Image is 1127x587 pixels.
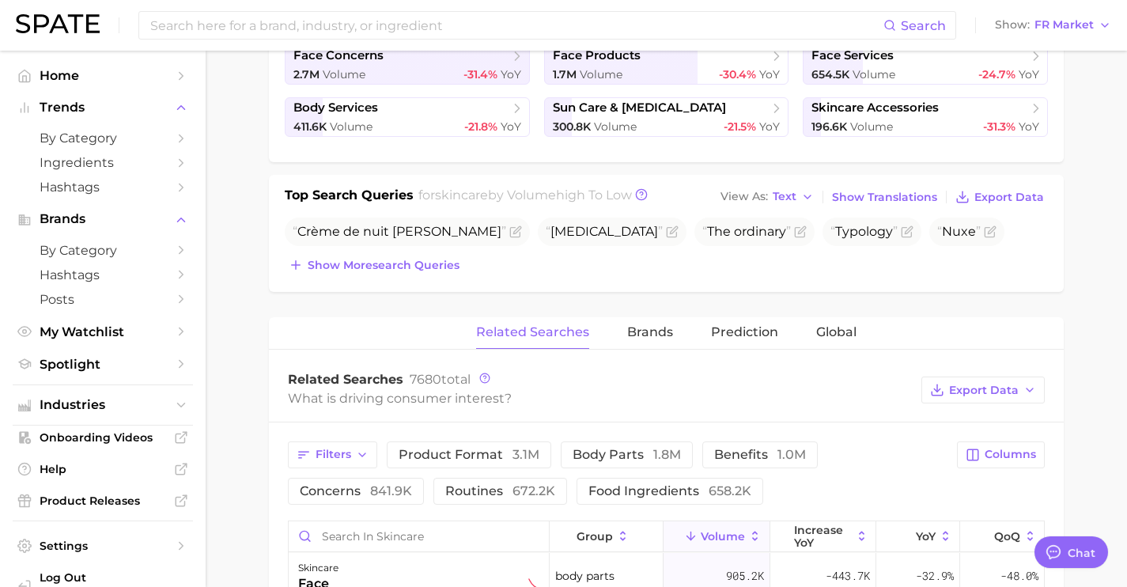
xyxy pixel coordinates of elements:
span: Volume [594,119,637,134]
span: Help [40,462,166,476]
span: YoY [759,119,780,134]
span: Industries [40,398,166,412]
a: Spotlight [13,352,193,377]
span: -31.3% [983,119,1015,134]
button: YoY [876,521,960,552]
span: by Category [40,243,166,258]
h1: Top Search Queries [285,186,414,208]
a: Posts [13,287,193,312]
button: Show moresearch queries [285,254,463,276]
span: Trends [40,100,166,115]
span: Global [816,325,857,339]
span: 1.8m [653,447,681,462]
span: YoY [759,67,780,81]
span: Columns [985,448,1036,461]
span: -30.4% [719,67,756,81]
a: Settings [13,534,193,558]
span: skincare accessories [811,100,939,116]
img: SPATE [16,14,100,33]
span: Hashtags [40,180,166,195]
button: Flag as miscategorized or irrelevant [509,225,522,238]
span: 654.5k [811,67,849,81]
span: FR Market [1034,21,1094,29]
a: skincare accessories196.6k Volume-31.3% YoY [803,97,1048,137]
span: increase YoY [794,524,852,549]
button: Industries [13,393,193,417]
span: by Category [40,131,166,146]
span: 1.0m [777,447,806,462]
span: Text [773,192,796,201]
span: sun care & [MEDICAL_DATA] [553,100,726,116]
a: Onboarding Videos [13,426,193,449]
span: 7680 [410,372,441,387]
span: -32.9% [916,566,954,585]
a: Home [13,63,193,88]
span: Filters [316,448,351,461]
button: Export Data [921,377,1045,403]
a: Hashtags [13,175,193,199]
span: Export Data [949,384,1019,397]
a: sun care & [MEDICAL_DATA]300.8k Volume-21.5% YoY [544,97,789,137]
span: body parts [555,566,615,585]
span: Hashtags [40,267,166,282]
span: 196.6k [811,119,847,134]
span: 3.1m [512,447,539,462]
a: face concerns2.7m Volume-31.4% YoY [285,45,530,85]
span: Posts [40,292,166,307]
span: Volume [853,67,895,81]
a: My Watchlist [13,320,193,344]
a: by Category [13,238,193,263]
span: -443.7k [826,566,870,585]
span: -31.4% [463,67,497,81]
span: Nuxe [937,224,981,239]
span: 905.2k [726,566,764,585]
a: Hashtags [13,263,193,287]
h2: for by Volume [418,186,632,208]
span: high to low [556,187,632,203]
span: Crème de nuit [PERSON_NAME] [293,224,506,239]
span: 2.7m [293,67,320,81]
span: YoY [501,119,521,134]
span: Show Translations [832,191,937,204]
span: Volume [580,67,622,81]
span: body services [293,100,378,116]
span: Volume [330,119,373,134]
span: Export Data [974,191,1044,204]
span: My Watchlist [40,324,166,339]
button: Volume [664,521,770,552]
span: The ordinary [702,224,791,239]
span: Related Searches [288,372,403,387]
a: Product Releases [13,489,193,513]
span: View As [720,192,768,201]
button: View AsText [717,187,818,207]
span: YoY [916,530,936,543]
button: Trends [13,96,193,119]
a: body services411.6k Volume-21.8% YoY [285,97,530,137]
span: face services [811,48,894,63]
span: face products [553,48,641,63]
a: by Category [13,126,193,150]
span: -24.7% [978,67,1015,81]
a: face services654.5k Volume-24.7% YoY [803,45,1048,85]
span: product format [399,447,539,462]
span: Search [901,18,946,33]
span: skincare [435,187,488,203]
span: 1.7m [553,67,577,81]
span: YoY [1019,67,1039,81]
span: face concerns [293,48,384,63]
button: Flag as miscategorized or irrelevant [666,225,679,238]
span: 300.8k [553,119,591,134]
button: ShowFR Market [991,15,1115,36]
span: 658.2k [709,483,751,498]
span: Ingredients [40,155,166,170]
div: What is driving consumer interest? [288,388,913,409]
span: Spotlight [40,357,166,372]
button: Flag as miscategorized or irrelevant [984,225,997,238]
span: 411.6k [293,119,327,134]
span: Related Searches [476,325,589,339]
a: Ingredients [13,150,193,175]
span: Show [995,21,1030,29]
span: Onboarding Videos [40,430,166,445]
span: QoQ [994,530,1020,543]
span: -21.5% [724,119,756,134]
